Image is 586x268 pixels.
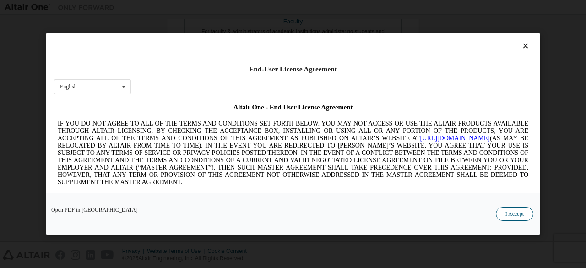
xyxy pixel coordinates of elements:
[496,207,533,221] button: I Accept
[179,4,299,11] span: Altair One - End User License Agreement
[60,84,77,89] div: English
[366,35,436,42] a: [URL][DOMAIN_NAME]
[51,207,138,213] a: Open PDF in [GEOGRAPHIC_DATA]
[4,20,474,86] span: IF YOU DO NOT AGREE TO ALL OF THE TERMS AND CONDITIONS SET FORTH BELOW, YOU MAY NOT ACCESS OR USE...
[54,65,532,74] div: End-User License Agreement
[4,93,474,159] span: Lore Ipsumd Sit Ame Cons Adipisc Elitseddo (“Eiusmodte”) in utlabor Etdolo Magnaaliqua Eni. (“Adm...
